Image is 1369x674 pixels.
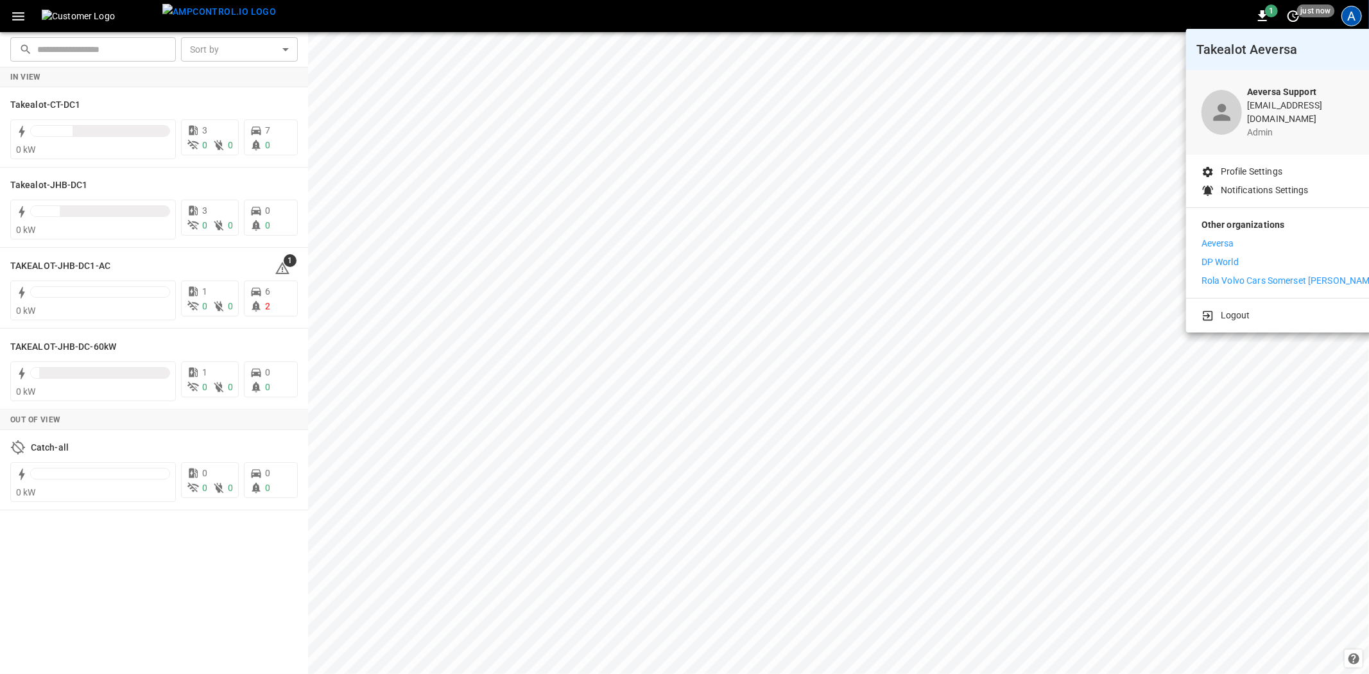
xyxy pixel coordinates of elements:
[1221,184,1309,197] p: Notifications Settings
[1221,309,1250,322] p: Logout
[1201,255,1239,269] p: DP World
[1201,237,1234,250] p: Aeversa
[1221,165,1282,178] p: Profile Settings
[1201,90,1242,135] div: profile-icon
[1247,87,1316,97] b: Aeversa Support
